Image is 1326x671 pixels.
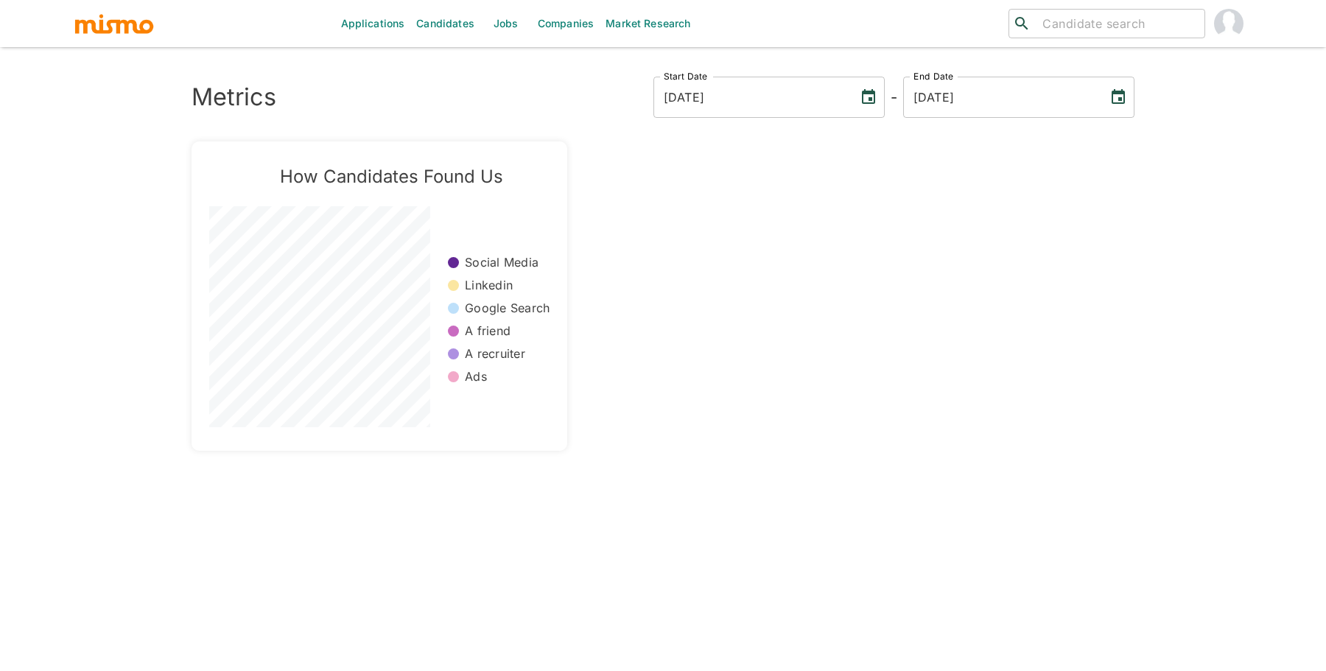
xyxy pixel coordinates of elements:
[465,300,550,317] p: Google Search
[913,70,953,82] label: End Date
[192,83,276,111] h3: Metrics
[465,368,487,385] p: Ads
[903,77,1098,118] input: MM/DD/YYYY
[74,13,155,35] img: logo
[891,85,897,109] h6: -
[854,82,883,112] button: Choose date, selected date is Aug 11, 2022
[233,165,550,189] h5: How Candidates Found Us
[465,323,511,340] p: A friend
[1104,82,1133,112] button: Choose date, selected date is Aug 11, 2025
[664,70,708,82] label: Start Date
[465,254,539,271] p: Social Media
[465,345,525,362] p: A recruiter
[1214,9,1243,38] img: Daniela Zito
[1036,13,1199,34] input: Candidate search
[465,277,513,294] p: Linkedin
[653,77,848,118] input: MM/DD/YYYY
